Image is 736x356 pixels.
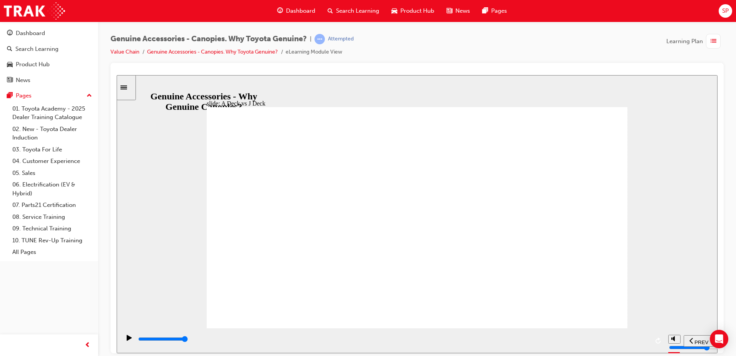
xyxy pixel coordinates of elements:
div: Open Intercom Messenger [710,330,728,348]
a: news-iconNews [440,3,476,19]
button: previous [567,260,597,272]
span: car-icon [391,6,397,16]
div: Search Learning [15,45,59,54]
a: 04. Customer Experience [9,155,95,167]
input: volume [552,269,602,275]
span: guage-icon [7,30,13,37]
span: pages-icon [482,6,488,16]
span: search-icon [7,46,12,53]
span: list-icon [711,37,716,46]
a: 01. Toyota Academy - 2025 Dealer Training Catalogue [9,103,95,123]
a: All Pages [9,246,95,258]
span: car-icon [7,61,13,68]
a: Genuine Accessories - Canopies. Why Toyota Genuine? [147,49,278,55]
span: news-icon [7,77,13,84]
a: 05. Sales [9,167,95,179]
button: Learning Plan [666,34,724,49]
a: 08. Service Training [9,211,95,223]
li: eLearning Module View [286,48,342,57]
span: learningRecordVerb_ATTEMPT-icon [314,34,325,44]
span: news-icon [447,6,452,16]
a: car-iconProduct Hub [385,3,440,19]
div: playback controls [4,253,548,278]
div: News [16,76,30,85]
a: 09. Technical Training [9,223,95,235]
button: SP [719,4,732,18]
a: 02. New - Toyota Dealer Induction [9,123,95,144]
button: DashboardSearch LearningProduct HubNews [3,25,95,89]
span: Genuine Accessories - Canopies. Why Toyota Genuine? [110,35,307,44]
a: 03. Toyota For Life [9,144,95,156]
button: Pages [3,89,95,103]
a: Dashboard [3,26,95,40]
a: Search Learning [3,42,95,56]
div: Product Hub [16,60,50,69]
span: Pages [491,7,507,15]
span: Product Hub [400,7,434,15]
span: Learning Plan [666,37,703,46]
a: Product Hub [3,57,95,72]
span: | [310,35,311,44]
span: SP [722,7,729,15]
div: Dashboard [16,29,45,38]
div: Pages [16,91,32,100]
button: play/pause [4,259,17,272]
button: replay [536,260,548,272]
span: Dashboard [286,7,315,15]
span: up-icon [87,91,92,101]
a: 10. TUNE Rev-Up Training [9,235,95,247]
div: misc controls [552,253,563,278]
span: prev-icon [85,341,90,350]
a: 06. Electrification (EV & Hybrid) [9,179,95,199]
span: Search Learning [336,7,379,15]
span: guage-icon [277,6,283,16]
a: News [3,73,95,87]
a: search-iconSearch Learning [321,3,385,19]
span: pages-icon [7,92,13,99]
span: search-icon [328,6,333,16]
button: volume [552,260,564,269]
nav: slide navigation [567,253,597,278]
span: PREV [578,264,592,270]
img: Trak [4,2,65,20]
span: News [455,7,470,15]
a: guage-iconDashboard [271,3,321,19]
input: slide progress [22,261,71,267]
a: 07. Parts21 Certification [9,199,95,211]
a: Value Chain [110,49,139,55]
div: Attempted [328,35,354,43]
a: pages-iconPages [476,3,513,19]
